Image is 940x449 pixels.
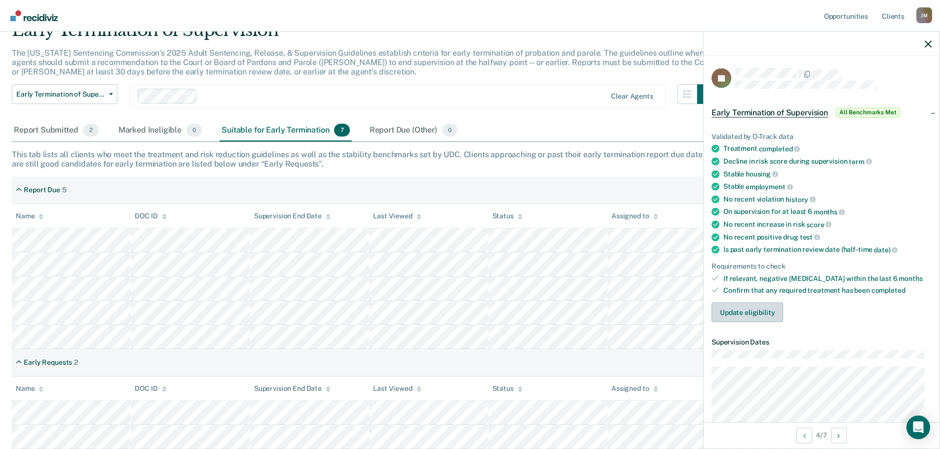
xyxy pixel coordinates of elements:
div: Early Termination of SupervisionAll Benchmarks Met [704,97,940,128]
div: Marked Ineligible [116,120,204,141]
span: score [806,220,831,228]
button: Update eligibility [712,303,783,322]
button: Profile dropdown button [916,7,932,23]
div: Name [16,384,43,393]
div: 5 [62,186,67,194]
div: Early Termination of Supervision [12,20,717,48]
div: DOC ID [135,384,166,393]
button: Previous Opportunity [796,427,812,443]
span: completed [871,286,905,294]
span: 0 [187,124,202,137]
span: 7 [334,124,349,137]
div: Suitable for Early Termination [220,120,351,141]
div: Report Due [24,186,60,194]
div: Supervision End Date [254,384,331,393]
div: Assigned to [611,212,658,220]
button: Next Opportunity [831,427,847,443]
span: completed [759,145,800,153]
span: 2 [83,124,98,137]
span: term [849,157,871,165]
div: Early Requests [24,358,72,367]
span: employment [746,182,792,190]
div: If relevant, negative [MEDICAL_DATA] within the last 6 [723,274,932,282]
div: J M [916,7,932,23]
div: Last Viewed [373,384,421,393]
div: This tab lists all clients who meet the treatment and risk reduction guidelines as well as the st... [12,150,928,169]
div: Name [16,212,43,220]
div: Stable [723,182,932,191]
div: Is past early termination review date (half-time [723,245,932,254]
p: The [US_STATE] Sentencing Commission’s 2025 Adult Sentencing, Release, & Supervision Guidelines e... [12,48,714,76]
div: Open Intercom Messenger [906,415,930,439]
div: Last Viewed [373,212,421,220]
span: months [814,208,845,216]
div: Stable [723,170,932,178]
div: Confirm that any required treatment has been [723,286,932,295]
div: Assigned to [611,384,658,393]
dt: Supervision Dates [712,338,932,346]
div: Report Due (Other) [368,120,459,141]
span: history [786,195,816,203]
div: Validated by O-Track data [712,132,932,140]
div: Treatment [723,144,932,153]
div: No recent increase in risk [723,220,932,229]
div: Requirements to check [712,262,932,270]
span: housing [746,170,778,178]
img: Recidiviz [10,10,58,21]
div: 2 [74,358,78,367]
div: DOC ID [135,212,166,220]
div: On supervision for at least 6 [723,207,932,216]
div: Status [492,212,523,220]
div: Supervision End Date [254,212,331,220]
div: No recent violation [723,195,932,204]
span: test [800,233,820,241]
div: Status [492,384,523,393]
span: date) [874,245,898,253]
div: No recent positive drug [723,233,932,242]
div: Decline in risk score during supervision [723,157,932,166]
div: Clear agents [611,92,653,101]
span: 0 [442,124,457,137]
span: Early Termination of Supervision [712,107,828,117]
div: Report Submitted [12,120,101,141]
span: Early Termination of Supervision [16,90,105,99]
span: All Benchmarks Met [836,107,900,117]
div: 4 / 7 [704,422,940,448]
span: months [899,274,922,282]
